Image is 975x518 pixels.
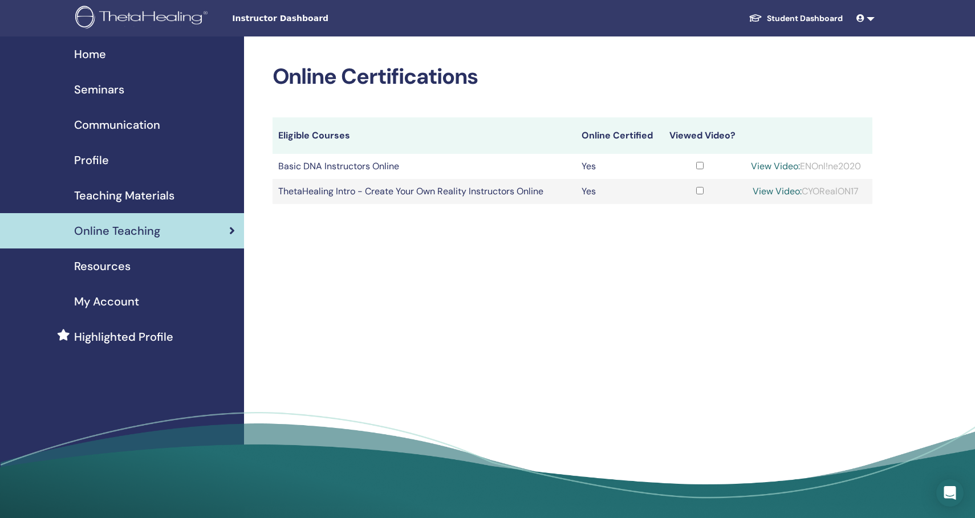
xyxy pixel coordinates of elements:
th: Online Certified [576,117,660,154]
a: Student Dashboard [740,8,852,29]
a: View Video: [753,185,802,197]
div: CYORealON17 [745,185,867,198]
th: Viewed Video? [660,117,739,154]
span: Instructor Dashboard [232,13,403,25]
td: Yes [576,154,660,179]
span: Online Teaching [74,222,160,239]
td: Yes [576,179,660,204]
span: Profile [74,152,109,169]
div: ENOnl!ne2020 [745,160,867,173]
span: My Account [74,293,139,310]
td: ThetaHealing Intro - Create Your Own Reality Instructors Online [273,179,576,204]
div: Open Intercom Messenger [936,479,964,507]
span: Highlighted Profile [74,328,173,345]
a: View Video: [751,160,800,172]
span: Home [74,46,106,63]
span: Resources [74,258,131,275]
span: Seminars [74,81,124,98]
th: Eligible Courses [273,117,576,154]
span: Communication [74,116,160,133]
span: Teaching Materials [74,187,174,204]
td: Basic DNA Instructors Online [273,154,576,179]
img: graduation-cap-white.svg [749,13,762,23]
h2: Online Certifications [273,64,873,90]
img: logo.png [75,6,212,31]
